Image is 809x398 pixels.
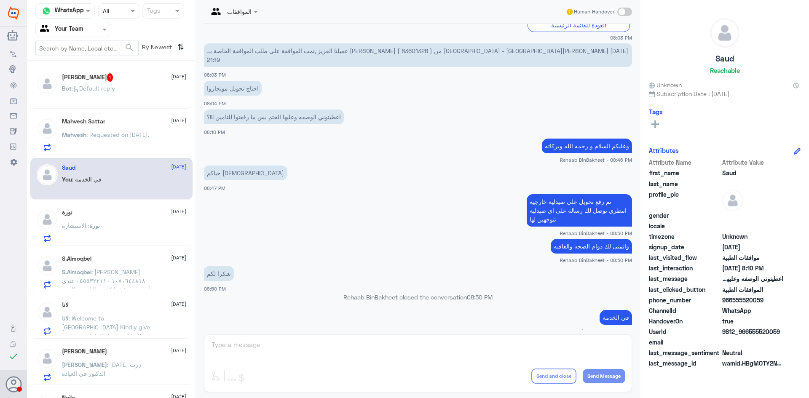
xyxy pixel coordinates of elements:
h5: S.Almoqbel [62,255,91,262]
span: last_name [649,179,721,188]
i: check [8,351,19,361]
span: لانا [62,315,69,322]
span: 08:04 PM [204,101,226,106]
span: Mahvesh [62,131,86,138]
span: الموافقات الطبية [722,285,783,294]
h5: Saud [715,54,734,64]
p: 31/8/2025, 8:50 PM [551,239,632,254]
h6: Tags [649,108,663,115]
span: true [722,317,783,326]
img: Widebot Logo [8,6,19,20]
h5: Saud [62,164,75,171]
img: defaultAdmin.png [37,209,58,230]
span: HandoverOn [649,317,721,326]
div: العودة للقائمة الرئيسية [528,19,630,32]
span: 1 [107,73,113,82]
span: [DATE] [171,117,186,124]
span: last_message_id [649,359,721,368]
span: phone_number [649,296,721,305]
p: 31/8/2025, 8:04 PM [204,81,262,96]
p: 31/8/2025, 8:47 PM [204,166,287,180]
input: Search by Name, Local etc… [36,40,138,56]
img: whatsapp.png [40,5,53,17]
span: last_clicked_button [649,285,721,294]
span: signup_date [649,243,721,251]
p: 31/8/2025, 8:46 PM [542,139,632,153]
span: : الاستشارة [62,222,89,229]
img: defaultAdmin.png [37,73,58,94]
span: ChannelId [649,306,721,315]
span: 2025-08-31T17:10:02.268Z [722,264,783,272]
span: 2 [722,306,783,315]
h5: نورة [62,209,72,216]
span: S.Almoqbel [62,268,91,275]
span: Rehaab BinBakheet - 08:50 PM [560,328,632,335]
span: Saud [722,168,783,177]
span: Rehaab BinBakheet - 08:50 PM [560,230,632,237]
h5: لانا [62,302,69,309]
span: [PERSON_NAME] [62,361,107,368]
span: : في الخدمه [72,176,102,183]
span: 08:50 PM [204,286,226,291]
span: : Default reply [72,85,115,92]
span: timezone [649,232,721,241]
span: Subscription Date : [DATE] [649,89,801,98]
h6: Attributes [649,147,679,154]
span: first_name [649,168,721,177]
span: 966555520059 [722,296,783,305]
span: 2025-08-31T17:03:12.782Z [722,243,783,251]
i: ⇅ [177,40,184,54]
img: defaultAdmin.png [710,19,739,47]
button: Avatar [5,376,21,392]
img: yourTeam.svg [40,23,53,36]
span: You [62,176,72,183]
span: gender [649,211,721,220]
span: Human Handover [574,8,614,16]
span: 08:50 PM [467,294,493,301]
span: 08:47 PM [204,185,225,191]
span: last_visited_flow [649,253,721,262]
span: Attribute Name [649,158,721,167]
p: 31/8/2025, 8:10 PM [204,110,344,124]
span: locale [649,222,721,230]
span: By Newest [139,40,174,57]
span: نورة [89,222,100,229]
span: : Requested on [DATE]. [86,131,149,138]
span: 9812_966555520059 [722,327,783,336]
span: null [722,338,783,347]
span: 0 [722,348,783,357]
img: defaultAdmin.png [37,164,58,185]
h5: Hussein Hraibe [62,348,107,355]
p: 31/8/2025, 8:50 PM [204,266,234,281]
img: defaultAdmin.png [37,118,58,139]
span: email [649,338,721,347]
span: Unknown [649,80,682,89]
span: [DATE] [171,73,186,80]
span: [DATE] [171,208,186,215]
img: defaultAdmin.png [37,255,58,276]
span: [DATE] [171,300,186,308]
span: Rehaab BinBakheet - 08:46 PM [560,156,632,163]
p: 31/8/2025, 8:50 PM [600,310,632,325]
button: Send and close [531,369,576,384]
span: last_message [649,274,721,283]
span: [DATE] [171,254,186,262]
span: last_message_sentiment [649,348,721,357]
span: Attribute Value [722,158,783,167]
span: اعطيتوني الوصفه وعليها الختم بس ما رفعتوا للتامين !!!؟ [722,274,783,283]
img: defaultAdmin.png [37,348,58,369]
span: 08:03 PM [610,34,632,41]
span: 08:10 PM [204,129,225,135]
span: : [PERSON_NAME] ١٠٧٠٦٤٤٨١٨ ٠٥٥٥٣٢٢١١٠ عندي أدوية تم رفضها كلمت التأمين طالبين من المستشفى معلومات... [62,268,154,329]
button: Send Message [583,369,625,383]
h5: Mahvesh Sattar [62,118,105,125]
h5: خالد آل مسلم [62,73,113,82]
p: Rehaab BinBakheet closed the conversation [204,293,632,302]
span: Unknown [722,232,783,241]
span: 08:03 PM [204,72,226,77]
span: profile_pic [649,190,721,209]
h6: Reachable [710,67,740,74]
button: search [124,41,134,55]
span: last_interaction [649,264,721,272]
span: UserId [649,327,721,336]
